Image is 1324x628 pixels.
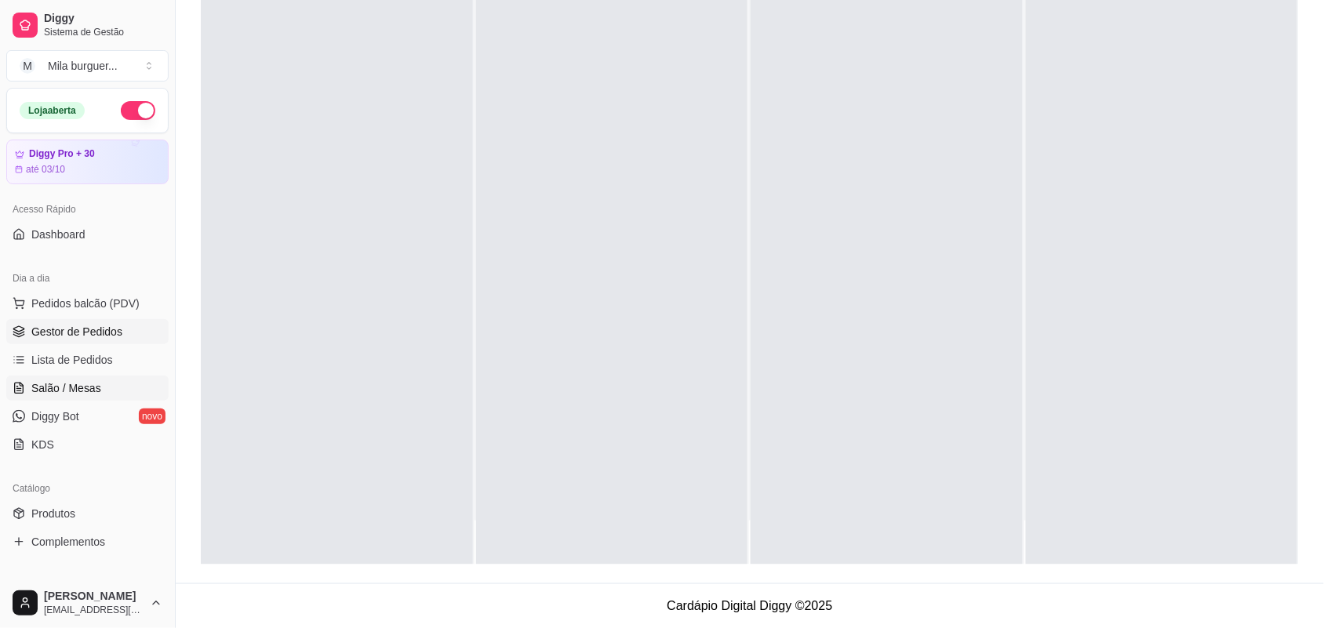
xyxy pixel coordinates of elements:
[6,50,169,82] button: Select a team
[44,12,162,26] span: Diggy
[6,529,169,554] a: Complementos
[44,604,144,616] span: [EMAIL_ADDRESS][DOMAIN_NAME]
[6,291,169,316] button: Pedidos balcão (PDV)
[31,324,122,339] span: Gestor de Pedidos
[6,319,169,344] a: Gestor de Pedidos
[31,227,85,242] span: Dashboard
[48,58,118,74] div: Mila burguer ...
[29,148,95,160] article: Diggy Pro + 30
[6,404,169,429] a: Diggy Botnovo
[31,296,140,311] span: Pedidos balcão (PDV)
[6,501,169,526] a: Produtos
[6,6,169,44] a: DiggySistema de Gestão
[44,590,144,604] span: [PERSON_NAME]
[31,352,113,368] span: Lista de Pedidos
[6,376,169,401] a: Salão / Mesas
[176,583,1324,628] footer: Cardápio Digital Diggy © 2025
[20,102,85,119] div: Loja aberta
[6,266,169,291] div: Dia a dia
[31,534,105,550] span: Complementos
[6,584,169,622] button: [PERSON_NAME][EMAIL_ADDRESS][DOMAIN_NAME]
[31,408,79,424] span: Diggy Bot
[26,163,65,176] article: até 03/10
[31,437,54,452] span: KDS
[20,58,35,74] span: M
[6,432,169,457] a: KDS
[6,140,169,184] a: Diggy Pro + 30até 03/10
[6,476,169,501] div: Catálogo
[121,101,155,120] button: Alterar Status
[31,380,101,396] span: Salão / Mesas
[6,347,169,372] a: Lista de Pedidos
[6,222,169,247] a: Dashboard
[31,506,75,521] span: Produtos
[44,26,162,38] span: Sistema de Gestão
[6,197,169,222] div: Acesso Rápido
